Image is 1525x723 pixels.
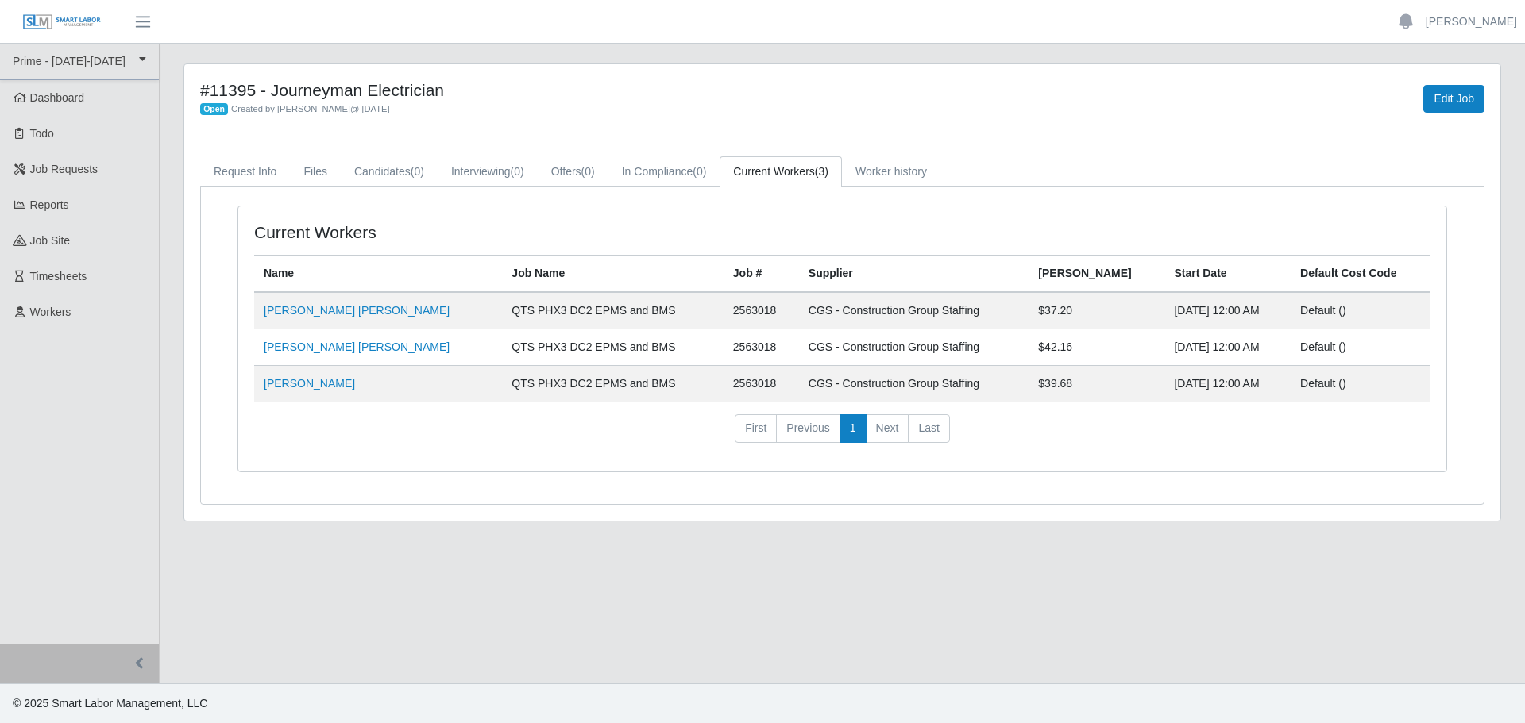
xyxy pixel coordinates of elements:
td: 2563018 [724,292,799,329]
th: [PERSON_NAME] [1029,256,1164,293]
span: Job Requests [30,163,98,175]
span: (3) [815,165,828,178]
h4: #11395 - Journeyman Electrician [200,80,940,100]
span: Todo [30,127,54,140]
th: Job # [724,256,799,293]
span: Open [200,103,228,116]
a: Files [290,156,341,187]
a: Current Workers [720,156,842,187]
th: Default Cost Code [1291,256,1430,293]
td: Default () [1291,292,1430,329]
span: Dashboard [30,91,85,104]
span: Created by [PERSON_NAME] @ [DATE] [231,104,390,113]
a: Edit Job [1423,85,1484,113]
span: (0) [581,165,595,178]
td: QTS PHX3 DC2 EPMS and BMS [502,292,723,329]
a: [PERSON_NAME] [264,377,355,390]
a: Request Info [200,156,290,187]
a: Candidates [341,156,438,187]
span: (0) [511,165,524,178]
td: [DATE] 12:00 AM [1164,292,1291,329]
span: (0) [693,165,706,178]
a: Offers [538,156,608,187]
th: Start Date [1164,256,1291,293]
th: Job Name [502,256,723,293]
span: Workers [30,306,71,318]
a: Interviewing [438,156,538,187]
td: Default () [1291,366,1430,402]
span: Reports [30,198,69,211]
h4: Current Workers [254,222,731,242]
td: CGS - Construction Group Staffing [799,292,1029,329]
span: (0) [411,165,424,178]
td: $37.20 [1029,292,1164,329]
td: CGS - Construction Group Staffing [799,366,1029,402]
td: CGS - Construction Group Staffing [799,329,1029,366]
img: SLM Logo [22,13,102,31]
td: $39.68 [1029,366,1164,402]
td: Default () [1291,329,1430,366]
td: QTS PHX3 DC2 EPMS and BMS [502,329,723,366]
span: Timesheets [30,270,87,283]
th: Name [254,256,502,293]
td: 2563018 [724,366,799,402]
td: 2563018 [724,329,799,366]
span: © 2025 Smart Labor Management, LLC [13,697,207,710]
a: [PERSON_NAME] [PERSON_NAME] [264,304,450,317]
td: $42.16 [1029,329,1164,366]
span: job site [30,234,71,247]
a: In Compliance [608,156,720,187]
td: [DATE] 12:00 AM [1164,366,1291,402]
a: [PERSON_NAME] [PERSON_NAME] [264,340,450,353]
a: 1 [840,414,867,443]
a: Worker history [842,156,940,187]
nav: pagination [254,414,1430,456]
td: QTS PHX3 DC2 EPMS and BMS [502,366,723,402]
th: Supplier [799,256,1029,293]
a: [PERSON_NAME] [1426,13,1517,30]
td: [DATE] 12:00 AM [1164,329,1291,366]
